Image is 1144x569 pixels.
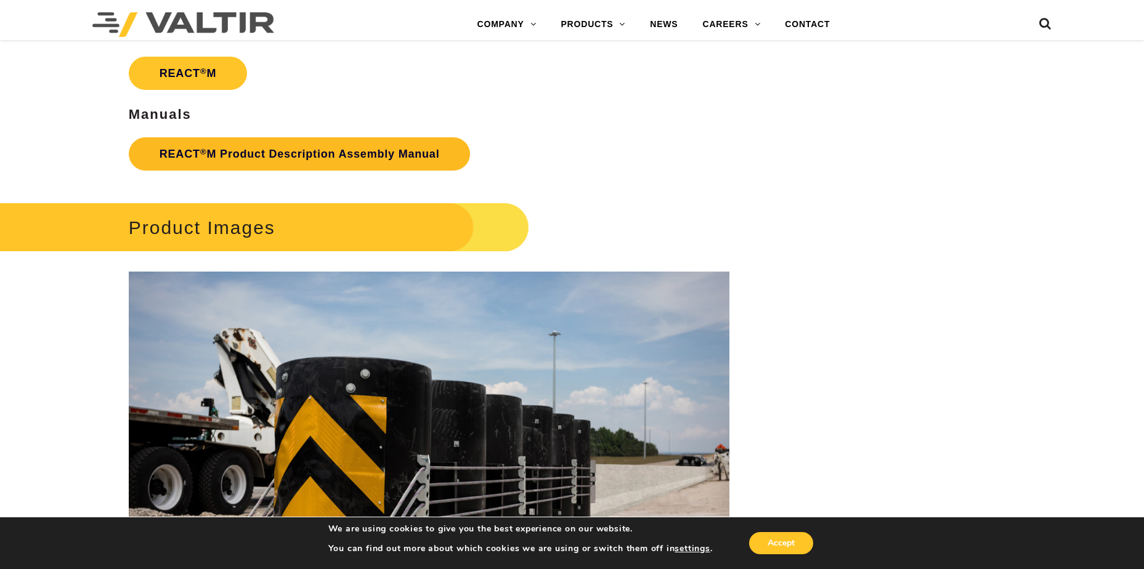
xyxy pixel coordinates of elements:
a: NEWS [638,12,690,37]
strong: REACT M [160,67,217,79]
strong: Manuals [129,107,192,122]
sup: ® [200,67,207,76]
a: CONTACT [773,12,842,37]
sup: ® [200,147,207,156]
p: You can find out more about which cookies we are using or switch them off in . [328,543,713,554]
button: Accept [749,532,813,554]
strong: PI Sheet [129,26,192,41]
a: REACT®M [129,57,248,90]
a: REACT®M Product Description Assembly Manual [129,137,471,171]
a: PRODUCTS [548,12,638,37]
p: We are using cookies to give you the best experience on our website. [328,523,713,535]
a: COMPANY [465,12,549,37]
a: CAREERS [690,12,773,37]
button: settings [675,543,710,554]
img: Valtir [92,12,274,37]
